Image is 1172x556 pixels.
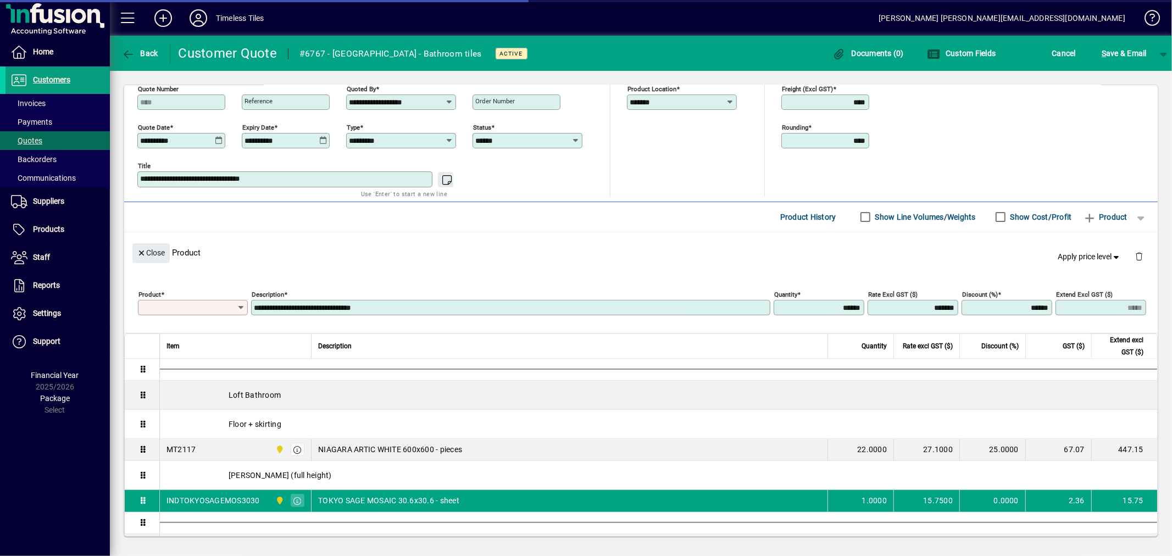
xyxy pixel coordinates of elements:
span: Support [33,337,60,346]
label: Show Line Volumes/Weights [873,212,976,223]
div: #6767 - [GEOGRAPHIC_DATA] - Bathroom tiles [299,45,482,63]
span: Dunedin [273,494,285,507]
span: Settings [33,309,61,318]
mat-label: Reference [245,97,273,105]
span: Products [33,225,64,233]
button: Add [146,8,181,28]
span: Product [1083,208,1127,226]
span: Financial Year [31,371,79,380]
button: Close [132,243,170,263]
td: 67.07 [1025,439,1091,461]
app-page-header-button: Close [130,247,173,257]
a: Staff [5,244,110,271]
button: Back [119,43,161,63]
a: Payments [5,113,110,131]
span: Active [500,50,523,57]
span: Close [137,244,165,262]
button: Documents (0) [830,43,907,63]
span: Product History [780,208,836,226]
td: 2.36 [1025,490,1091,512]
mat-label: Order number [475,97,515,105]
td: 25.0000 [959,439,1025,461]
button: Apply price level [1054,247,1126,266]
a: Settings [5,300,110,327]
span: Quotes [11,136,42,145]
mat-label: Freight (excl GST) [782,85,833,92]
span: Invoices [11,99,46,108]
span: Rate excl GST ($) [903,340,953,352]
mat-label: Type [347,123,360,131]
span: Back [121,49,158,58]
button: Product [1077,207,1133,227]
span: Item [166,340,180,352]
span: Description [318,340,352,352]
button: Product History [776,207,841,227]
div: [PERSON_NAME] [PERSON_NAME][EMAIL_ADDRESS][DOMAIN_NAME] [879,9,1125,27]
mat-label: Quantity [774,290,797,298]
mat-label: Quote number [138,85,179,92]
div: Product [124,232,1158,273]
mat-hint: Use 'Enter' to start a new line [361,187,447,200]
span: Extend excl GST ($) [1098,334,1143,358]
mat-label: Quoted by [347,85,376,92]
mat-label: Product [138,290,161,298]
div: Loft Bathroom [160,381,1157,409]
span: Quantity [862,340,887,352]
span: S [1102,49,1106,58]
div: 27.1000 [901,444,953,455]
div: Customer Quote [179,45,277,62]
td: 15.75 [1091,490,1157,512]
div: INDTOKYOSAGEMOS3030 [166,495,260,506]
mat-label: Status [473,123,491,131]
span: Documents (0) [832,49,904,58]
div: Floor + skirting [160,410,1157,438]
button: Cancel [1049,43,1079,63]
mat-label: Discount (%) [962,290,998,298]
span: 22.0000 [857,444,887,455]
div: MT2117 [166,444,196,455]
td: 447.15 [1091,439,1157,461]
mat-label: Title [138,162,151,169]
app-page-header-button: Back [110,43,170,63]
span: 1.0000 [862,495,887,506]
span: Apply price level [1058,251,1122,263]
mat-label: Rounding [782,123,808,131]
td: 0.0000 [959,490,1025,512]
span: Suppliers [33,197,64,205]
a: Knowledge Base [1136,2,1158,38]
button: Delete [1126,243,1152,270]
span: Package [40,394,70,403]
span: Customers [33,75,70,84]
span: Discount (%) [981,340,1019,352]
button: Custom Fields [924,43,999,63]
span: Custom Fields [927,49,996,58]
div: [PERSON_NAME] (full height) [160,461,1157,490]
button: Profile [181,8,216,28]
span: Cancel [1052,45,1076,62]
div: Timeless Tiles [216,9,264,27]
a: Communications [5,169,110,187]
span: Dunedin [273,443,285,455]
app-page-header-button: Delete [1126,251,1152,261]
span: NIAGARA ARTIC WHITE 600x600 - pieces [318,444,462,455]
a: Reports [5,272,110,299]
mat-label: Expiry date [242,123,274,131]
a: Invoices [5,94,110,113]
a: Support [5,328,110,355]
a: Products [5,216,110,243]
span: TOKYO SAGE MOSAIC 30.6x30.6 - sheet [318,495,459,506]
span: Payments [11,118,52,126]
a: Backorders [5,150,110,169]
a: Home [5,38,110,66]
mat-label: Rate excl GST ($) [868,290,918,298]
a: Quotes [5,131,110,150]
a: Suppliers [5,188,110,215]
span: ave & Email [1102,45,1147,62]
mat-label: Product location [627,85,676,92]
mat-label: Description [252,290,284,298]
span: Communications [11,174,76,182]
mat-label: Quote date [138,123,170,131]
span: Home [33,47,53,56]
span: Reports [33,281,60,290]
div: 15.7500 [901,495,953,506]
